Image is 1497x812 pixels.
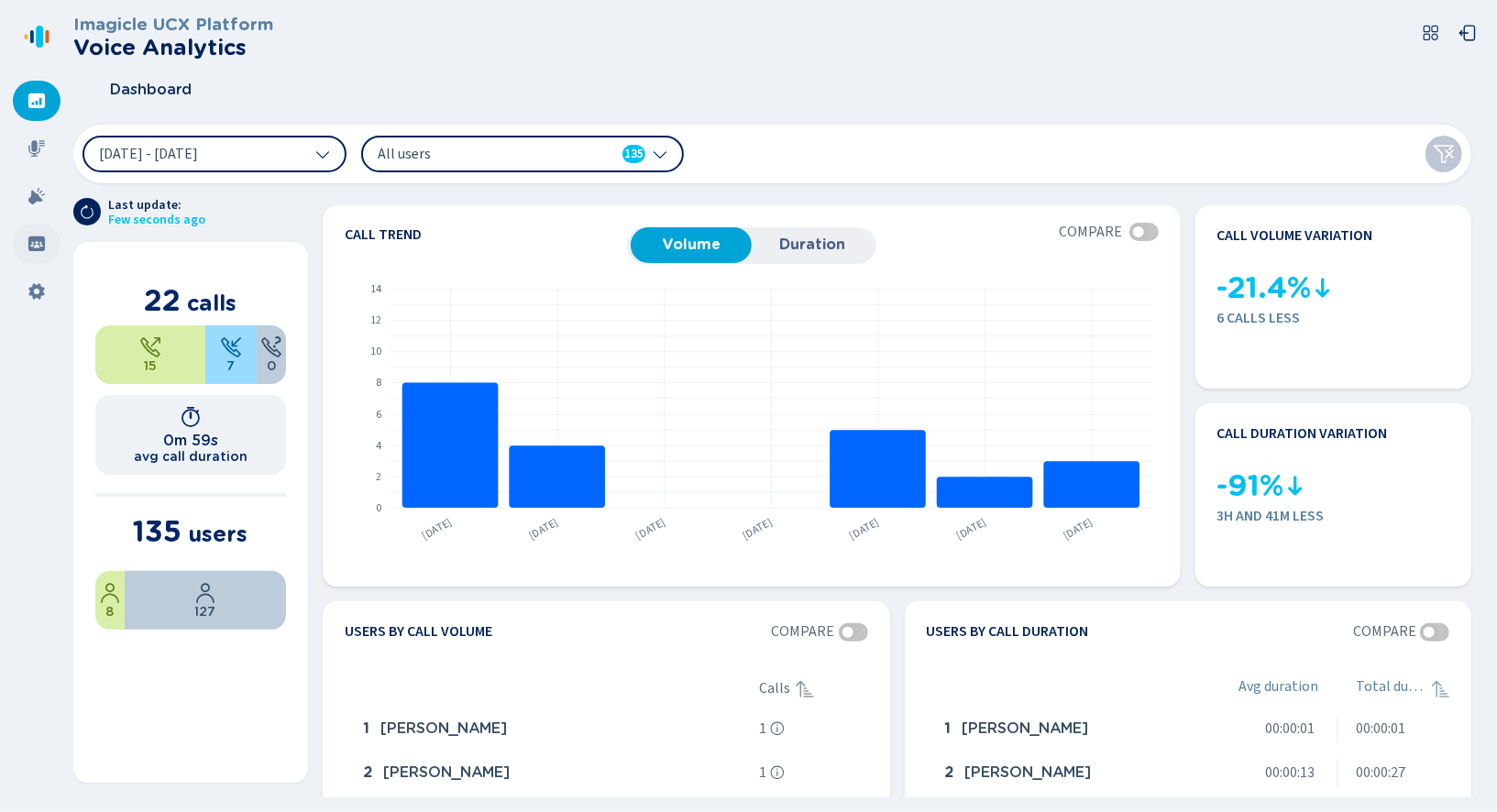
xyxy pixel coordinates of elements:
[195,604,216,619] span: 127
[73,35,273,60] h2: Voice Analytics
[1312,277,1334,299] svg: kpi-down
[378,144,589,164] span: All users
[1430,678,1452,700] div: Sorted ascending, click to sort descending
[794,678,816,700] div: Sorted ascending, click to sort descending
[80,204,94,219] svg: arrow-clockwise
[759,678,867,700] div: Calls
[770,765,785,780] svg: info-circle
[772,623,835,640] span: Compare
[28,187,46,205] svg: alarm-filled
[188,290,237,316] span: calls
[125,571,286,630] div: 94.07%
[376,375,381,390] text: 8
[163,432,218,449] h1: 0m 59s
[938,755,1218,792] div: Andrea Rivaben
[227,358,236,373] span: 7
[624,145,644,163] span: 135
[752,227,873,262] button: Duration
[99,582,121,604] svg: user-profile
[965,764,1092,781] span: [PERSON_NAME]
[73,15,273,35] h3: Imagicle UCX Platform
[1353,623,1416,640] span: Compare
[761,236,864,253] span: Duration
[13,81,61,121] div: Dashboard
[139,336,161,358] svg: telephone-outbound
[28,92,46,110] svg: dashboard-filled
[376,407,381,422] text: 6
[653,147,667,161] svg: chevron-down
[99,147,198,161] span: [DATE] - [DATE]
[356,711,752,748] div: Anas Assil
[345,623,492,642] h4: Users by call volume
[1356,720,1405,737] span: 00:00:01
[13,176,61,216] div: Alarms
[376,500,381,516] text: 0
[13,128,61,169] div: Recordings
[376,469,381,485] text: 2
[794,678,816,700] svg: sortAscending
[134,513,182,549] span: 135
[180,406,202,428] svg: timer
[1265,764,1315,781] span: 00:00:13
[370,281,381,297] text: 14
[205,325,257,384] div: 31.82%
[108,213,205,227] span: Few seconds ago
[13,224,61,264] div: Groups
[770,721,785,736] svg: info-circle
[134,449,248,464] h2: avg call duration
[1430,678,1452,700] svg: sortAscending
[363,764,372,781] span: 2
[963,720,1089,737] span: [PERSON_NAME]
[1284,475,1306,497] svg: kpi-down
[945,764,954,781] span: 2
[419,515,455,544] text: [DATE]
[631,227,752,262] button: Volume
[938,711,1218,748] div: Anas Assil
[95,325,205,384] div: 68.18%
[1356,764,1405,781] span: 00:00:27
[526,515,562,544] text: [DATE]
[1425,136,1462,172] button: Clear filters
[759,764,766,781] span: 1
[945,720,952,737] span: 1
[95,571,125,630] div: 5.93%
[315,147,330,161] svg: chevron-down
[1217,508,1449,524] span: 3h and 41m less
[1217,469,1284,503] span: -91%
[741,515,776,544] text: [DATE]
[83,136,347,172] button: [DATE] - [DATE]
[28,139,46,158] svg: mic-fill
[1356,678,1428,700] span: Total duration
[1217,271,1312,305] span: -21.4%
[13,271,61,312] div: Settings
[194,582,216,604] svg: user-profile
[1458,24,1477,42] svg: box-arrow-left
[759,680,790,697] span: Calls
[257,325,286,384] div: 0%
[28,235,46,253] svg: groups-filled
[260,336,282,358] svg: unknown-call
[370,344,381,359] text: 10
[376,438,381,454] text: 4
[1217,227,1373,244] h4: Call volume variation
[380,720,507,737] span: [PERSON_NAME]
[1238,678,1318,700] span: Avg duration
[144,358,157,373] span: 15
[1059,224,1122,240] span: Compare
[267,358,276,373] span: 0
[633,515,669,544] text: [DATE]
[363,720,369,737] span: 1
[145,282,182,318] span: 22
[383,764,510,781] span: [PERSON_NAME]
[927,623,1089,642] h4: Users by call duration
[110,82,192,98] span: Dashboard
[1217,425,1388,442] h4: Call duration variation
[1356,678,1449,700] div: Total duration
[1265,720,1315,737] span: 00:00:01
[1217,310,1449,326] span: 6 calls less
[189,521,248,547] span: users
[759,720,766,737] span: 1
[848,515,884,544] text: [DATE]
[1433,143,1455,165] svg: funnel-disabled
